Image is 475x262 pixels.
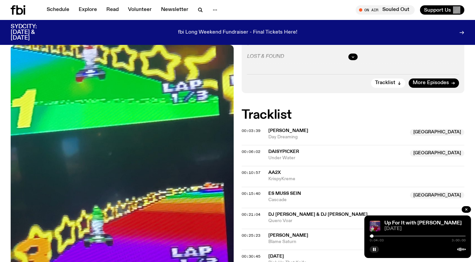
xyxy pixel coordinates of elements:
a: More Episodes [409,78,459,88]
span: 3:00:00 [452,239,466,242]
span: [GEOGRAPHIC_DATA] [410,150,464,157]
span: DJ [PERSON_NAME] & DJ [PERSON_NAME] [268,212,368,217]
span: 0:04:03 [370,239,384,242]
span: [PERSON_NAME] [268,128,308,133]
span: Quero Voar [268,218,465,224]
h2: Tracklist [242,109,465,121]
h3: SYDCITY: [DATE] & [DATE] [11,24,53,41]
button: 00:25:23 [242,234,260,237]
span: [DATE] [268,254,284,259]
span: Blame Saturn [268,239,406,245]
button: 00:06:02 [242,150,260,154]
button: 00:10:57 [242,171,260,175]
span: AA2x [268,170,281,175]
p: fbi Long Weekend Fundraiser - Final Tickets Here! [178,30,297,36]
p: - [247,42,459,48]
span: KrispyKreme [268,176,465,182]
button: 00:03:39 [242,129,260,133]
a: Schedule [43,5,73,15]
a: Newsletter [157,5,192,15]
span: Cascade [268,197,406,203]
button: 00:15:40 [242,192,260,196]
a: Read [102,5,123,15]
a: Up For It with [PERSON_NAME] [384,220,462,226]
button: Tracklist [371,78,405,88]
span: Daisypicker [268,149,299,154]
span: Day Dreaming [268,134,406,140]
span: [PERSON_NAME] [268,233,308,238]
span: 00:21:04 [242,212,260,217]
span: Support Us [424,7,451,13]
span: [DATE] [384,226,466,231]
span: Under Water [268,155,406,161]
span: 00:30:45 [242,254,260,259]
button: Support Us [420,5,464,15]
a: Explore [75,5,101,15]
button: 00:21:04 [242,213,260,216]
span: 00:06:02 [242,149,260,154]
span: 00:15:40 [242,191,260,196]
span: 00:25:23 [242,233,260,238]
span: Es Muss Sein [268,191,301,196]
span: 00:03:39 [242,128,260,133]
span: [GEOGRAPHIC_DATA] [410,192,464,198]
span: More Episodes [413,80,449,85]
span: Tracklist [375,80,395,85]
button: 00:30:45 [242,255,260,258]
span: 00:10:57 [242,170,260,175]
a: Volunteer [124,5,156,15]
span: [GEOGRAPHIC_DATA] [410,129,464,136]
button: On AirSouled Out [356,5,415,15]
